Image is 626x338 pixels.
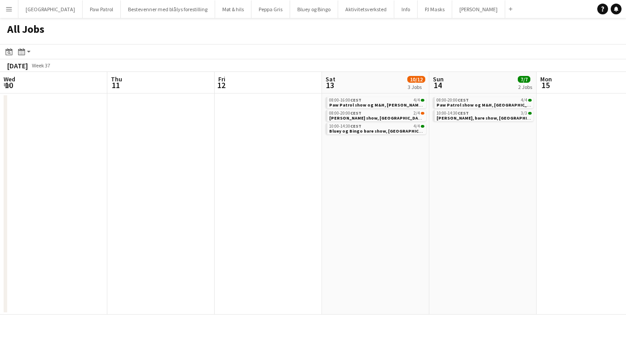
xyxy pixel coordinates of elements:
[18,0,83,18] button: [GEOGRAPHIC_DATA]
[350,123,361,129] span: CEST
[528,112,532,115] span: 3/3
[433,97,533,110] div: 08:00-20:00CEST4/4Paw Patrol show og M&H, [GEOGRAPHIC_DATA], avreise kvelden før
[251,0,290,18] button: Peppa Gris
[521,98,527,102] span: 4/4
[329,124,361,129] span: 10:00-14:30
[83,0,121,18] button: Paw Patrol
[452,0,505,18] button: [PERSON_NAME]
[111,75,122,83] span: Thu
[418,0,452,18] button: PJ Masks
[414,98,420,102] span: 4/4
[433,110,533,123] div: 10:00-14:30CEST3/3[PERSON_NAME], bare show, [GEOGRAPHIC_DATA], [DATE]!
[518,84,532,90] div: 2 Jobs
[436,115,562,121] span: Peppa Gris, bare show, Oslo sentrum, søndag 14. sept!
[326,97,426,110] div: 08:00-16:00CEST4/4Paw Patrol show og M&H, [PERSON_NAME], overnatting fra fredag til lørdag
[121,0,215,18] button: Bestevenner med blålys forestilling
[421,125,424,128] span: 4/4
[329,97,424,107] a: 08:00-16:00CEST4/4Paw Patrol show og M&H, [PERSON_NAME], overnatting fra fredag til lørdag
[329,98,361,102] span: 08:00-16:00
[215,0,251,18] button: Møt & hils
[458,110,469,116] span: CEST
[436,111,469,116] span: 10:00-14:30
[539,80,552,90] span: 15
[394,0,418,18] button: Info
[414,124,420,129] span: 4/4
[528,99,532,102] span: 4/4
[7,61,28,70] div: [DATE]
[4,75,15,83] span: Wed
[432,80,444,90] span: 14
[324,80,335,90] span: 13
[329,110,424,120] a: 08:00-20:00CEST2/4[PERSON_NAME] show, [GEOGRAPHIC_DATA], fly fredag kveld
[326,75,335,83] span: Sat
[218,75,225,83] span: Fri
[458,97,469,103] span: CEST
[338,0,394,18] button: Aktivitetsverksted
[329,111,361,116] span: 08:00-20:00
[329,128,465,134] span: Bluey og Bingo bare show, Oslo byfest, 13. september
[436,97,532,107] a: 08:00-20:00CEST4/4Paw Patrol show og M&H, [GEOGRAPHIC_DATA], avreise kvelden før
[110,80,122,90] span: 11
[329,115,462,121] span: Peppa Gris show, Ålesund, fly fredag kveld
[350,97,361,103] span: CEST
[329,102,497,108] span: Paw Patrol show og M&H, Steinkjer, overnatting fra fredag til lørdag
[436,102,583,108] span: Paw Patrol show og M&H, Bergen, avreise kvelden før
[350,110,361,116] span: CEST
[436,110,532,120] a: 10:00-14:30CEST3/3[PERSON_NAME], bare show, [GEOGRAPHIC_DATA], [DATE]!
[290,0,338,18] button: Bluey og Bingo
[217,80,225,90] span: 12
[436,98,469,102] span: 08:00-20:00
[326,110,426,123] div: 08:00-20:00CEST2/4[PERSON_NAME] show, [GEOGRAPHIC_DATA], fly fredag kveld
[2,80,15,90] span: 10
[433,75,444,83] span: Sun
[414,111,420,116] span: 2/4
[421,112,424,115] span: 2/4
[521,111,527,116] span: 3/3
[540,75,552,83] span: Mon
[329,123,424,133] a: 10:00-14:30CEST4/4Bluey og Bingo bare show, [GEOGRAPHIC_DATA] byfest, [DATE]
[421,99,424,102] span: 4/4
[30,62,52,69] span: Week 37
[407,76,425,83] span: 10/12
[408,84,425,90] div: 3 Jobs
[326,123,426,136] div: 10:00-14:30CEST4/4Bluey og Bingo bare show, [GEOGRAPHIC_DATA] byfest, [DATE]
[518,76,530,83] span: 7/7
